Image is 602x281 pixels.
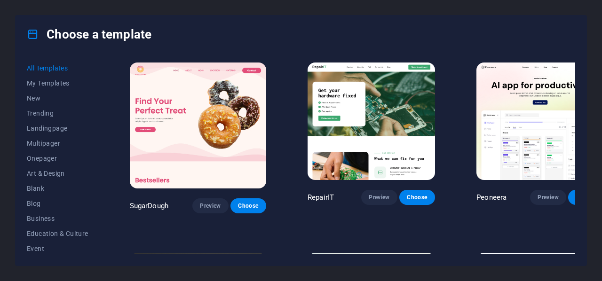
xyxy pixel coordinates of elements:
[308,193,334,202] p: RepairIT
[27,79,88,87] span: My Templates
[361,190,397,205] button: Preview
[530,190,566,205] button: Preview
[27,185,88,192] span: Blank
[130,62,266,188] img: SugarDough
[27,27,151,42] h4: Choose a template
[27,170,88,177] span: Art & Design
[27,121,88,136] button: Landingpage
[27,91,88,106] button: New
[476,193,507,202] p: Peoneera
[27,151,88,166] button: Onepager
[27,230,88,237] span: Education & Culture
[27,241,88,256] button: Event
[27,215,88,222] span: Business
[27,109,88,117] span: Trending
[27,64,88,72] span: All Templates
[27,140,88,147] span: Multipager
[369,194,389,201] span: Preview
[538,194,558,201] span: Preview
[27,61,88,76] button: All Templates
[238,202,259,210] span: Choose
[27,211,88,226] button: Business
[308,62,435,180] img: RepairIT
[27,76,88,91] button: My Templates
[27,94,88,102] span: New
[27,166,88,181] button: Art & Design
[192,198,228,213] button: Preview
[27,106,88,121] button: Trending
[27,226,88,241] button: Education & Culture
[407,194,428,201] span: Choose
[27,181,88,196] button: Blank
[230,198,266,213] button: Choose
[27,200,88,207] span: Blog
[27,136,88,151] button: Multipager
[27,196,88,211] button: Blog
[27,125,88,132] span: Landingpage
[130,201,168,211] p: SugarDough
[27,155,88,162] span: Onepager
[27,245,88,252] span: Event
[200,202,221,210] span: Preview
[399,190,435,205] button: Choose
